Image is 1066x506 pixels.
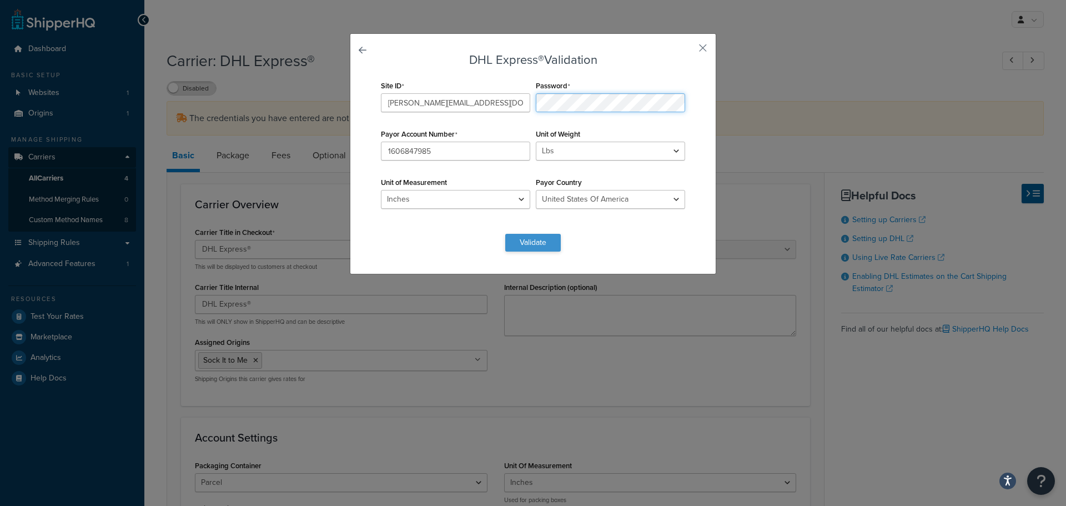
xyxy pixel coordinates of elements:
label: Password [536,82,570,91]
h3: DHL Express® Validation [378,53,688,67]
label: Payor Account Number [381,130,457,139]
label: Payor Country [536,178,582,187]
label: Unit of Weight [536,130,580,138]
label: Site ID [381,82,404,91]
label: Unit of Measurement [381,178,447,187]
button: Validate [505,234,561,252]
